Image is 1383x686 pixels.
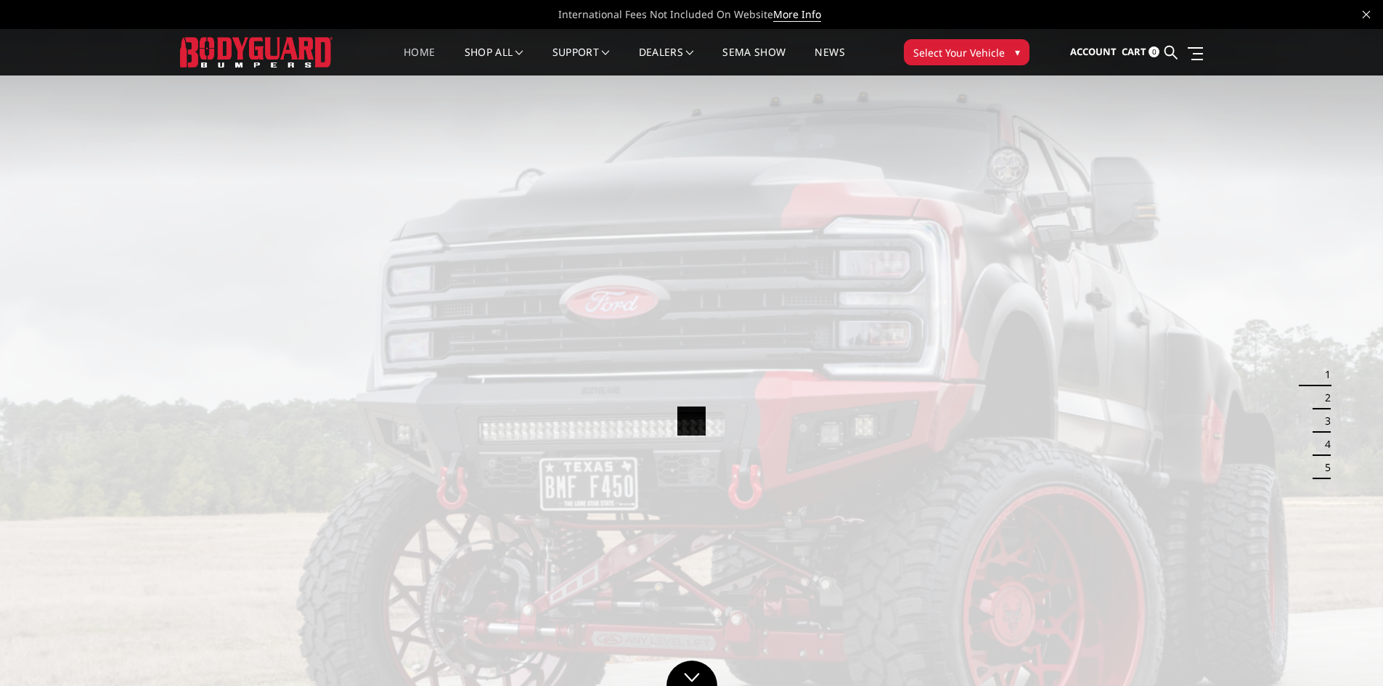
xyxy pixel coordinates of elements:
span: ▾ [1015,44,1020,60]
button: 4 of 5 [1316,433,1331,456]
a: Home [404,47,435,75]
button: Select Your Vehicle [904,39,1029,65]
button: 3 of 5 [1316,409,1331,433]
a: More Info [773,7,821,22]
button: 2 of 5 [1316,386,1331,409]
span: 0 [1149,46,1159,57]
a: SEMA Show [722,47,786,75]
span: Select Your Vehicle [913,45,1005,60]
a: Cart 0 [1122,33,1159,72]
span: Account [1070,45,1117,58]
button: 1 of 5 [1316,363,1331,386]
span: Cart [1122,45,1146,58]
img: BODYGUARD BUMPERS [180,37,333,67]
a: Click to Down [666,661,717,686]
button: 5 of 5 [1316,456,1331,479]
a: Account [1070,33,1117,72]
a: Support [552,47,610,75]
a: shop all [465,47,523,75]
a: News [815,47,844,75]
a: Dealers [639,47,694,75]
